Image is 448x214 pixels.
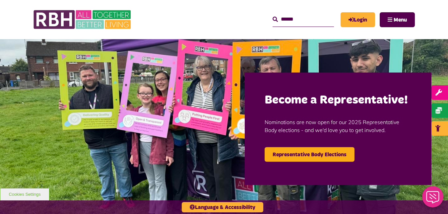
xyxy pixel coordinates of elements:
span: Menu [394,17,407,23]
iframe: Netcall Web Assistant for live chat [418,184,448,214]
a: MyRBH [341,12,375,27]
button: Navigation [380,12,415,27]
button: search [273,16,278,24]
h2: Become a Representative! [265,92,412,108]
input: Search [273,12,334,27]
img: RBH [33,7,133,33]
button: Language & Accessibility [182,202,263,212]
p: Nominations are now open for our 2025 Representative Body elections - and we'd love you to get in... [265,108,412,144]
a: Representative Body Elections [265,147,354,162]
